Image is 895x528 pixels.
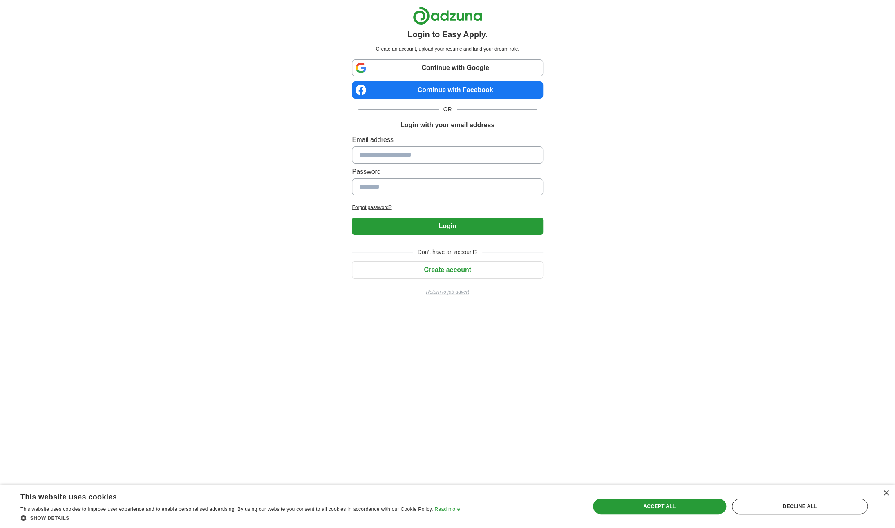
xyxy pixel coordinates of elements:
button: Create account [352,261,543,279]
div: This website uses cookies [20,490,439,502]
a: Continue with Google [352,59,543,76]
a: Return to job advert [352,288,543,296]
span: Don't have an account? [413,248,483,256]
div: Decline all [732,499,868,514]
span: OR [439,105,457,114]
span: This website uses cookies to improve user experience and to enable personalised advertising. By u... [20,506,433,512]
span: Show details [30,515,69,521]
div: Accept all [593,499,726,514]
label: Email address [352,135,543,145]
a: Read more, opens a new window [434,506,460,512]
img: Adzuna logo [413,7,482,25]
h1: Login to Easy Apply. [407,28,488,40]
p: Create an account, upload your resume and land your dream role. [354,45,541,53]
div: Show details [20,514,460,522]
button: Login [352,218,543,235]
a: Create account [352,266,543,273]
a: Forgot password? [352,204,543,211]
a: Continue with Facebook [352,81,543,99]
h1: Login with your email address [401,120,494,130]
label: Password [352,167,543,177]
div: Close [883,490,889,497]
